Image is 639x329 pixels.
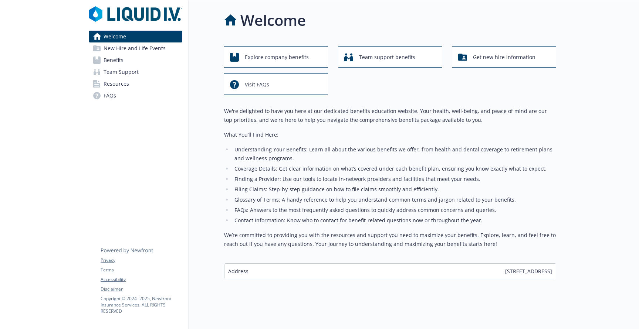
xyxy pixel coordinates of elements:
[473,50,535,64] span: Get new hire information
[104,90,116,102] span: FAQs
[101,267,182,273] a: Terms
[89,90,182,102] a: FAQs
[245,78,269,92] span: Visit FAQs
[228,267,248,275] span: Address
[89,31,182,42] a: Welcome
[101,276,182,283] a: Accessibility
[101,286,182,292] a: Disclaimer
[104,42,166,54] span: New Hire and Life Events
[224,107,556,124] p: We're delighted to have you here at our dedicated benefits education website. Your health, well-b...
[89,42,182,54] a: New Hire and Life Events
[104,78,129,90] span: Resources
[224,130,556,139] p: What You’ll Find Here:
[240,9,306,31] h1: Welcome
[104,31,126,42] span: Welcome
[452,46,556,68] button: Get new hire information
[101,295,182,314] p: Copyright © 2024 - 2025 , Newfront Insurance Services, ALL RIGHTS RESERVED
[104,66,139,78] span: Team Support
[232,145,556,163] li: Understanding Your Benefits: Learn all about the various benefits we offer, from health and denta...
[232,164,556,173] li: Coverage Details: Get clear information on what’s covered under each benefit plan, ensuring you k...
[232,216,556,225] li: Contact Information: Know who to contact for benefit-related questions now or throughout the year.
[338,46,442,68] button: Team support benefits
[245,50,309,64] span: Explore company benefits
[232,175,556,184] li: Finding a Provider: Use our tools to locate in-network providers and facilities that meet your ne...
[89,66,182,78] a: Team Support
[101,257,182,264] a: Privacy
[89,78,182,90] a: Resources
[89,54,182,66] a: Benefits
[505,267,552,275] span: [STREET_ADDRESS]
[224,73,328,95] button: Visit FAQs
[232,195,556,204] li: Glossary of Terms: A handy reference to help you understand common terms and jargon related to yo...
[224,46,328,68] button: Explore company benefits
[359,50,415,64] span: Team support benefits
[224,231,556,249] p: We’re committed to providing you with the resources and support you need to maximize your benefit...
[104,54,124,66] span: Benefits
[232,185,556,194] li: Filing Claims: Step-by-step guidance on how to file claims smoothly and efficiently.
[232,206,556,215] li: FAQs: Answers to the most frequently asked questions to quickly address common concerns and queries.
